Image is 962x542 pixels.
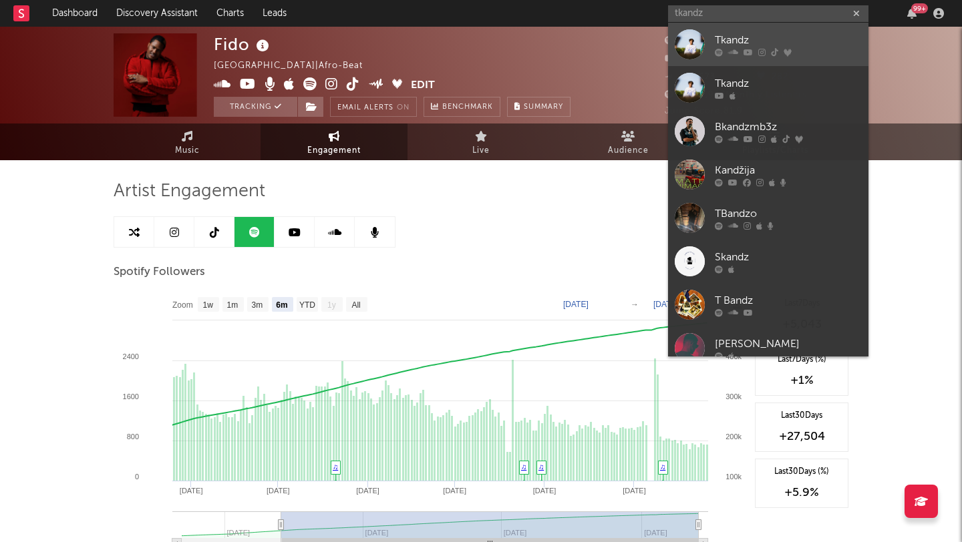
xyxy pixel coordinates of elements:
[172,300,193,310] text: Zoom
[227,300,238,310] text: 1m
[668,153,868,196] a: Kandžija
[715,336,862,352] div: [PERSON_NAME]
[214,97,297,117] button: Tracking
[563,300,589,309] text: [DATE]
[180,487,203,495] text: [DATE]
[726,473,742,481] text: 100k
[276,300,287,310] text: 6m
[668,196,868,240] a: TBandzo
[135,473,139,481] text: 0
[762,466,841,478] div: Last 30 Days (%)
[114,264,205,280] span: Spotify Followers
[123,392,139,400] text: 1600
[668,240,868,283] a: Skandz
[715,162,862,178] div: Kandžija
[762,410,841,422] div: Last 30 Days
[715,32,862,48] div: Tkandz
[726,352,742,360] text: 400k
[327,300,336,310] text: 1y
[653,300,679,309] text: [DATE]
[203,300,214,310] text: 1w
[762,354,841,366] div: Last 7 Days (%)
[668,66,868,109] a: Tkandz
[443,487,466,495] text: [DATE]
[424,97,500,117] a: Benchmark
[114,184,265,200] span: Artist Engagement
[521,463,526,471] a: ♫
[762,429,841,445] div: +27,504
[214,33,273,55] div: Fido
[907,8,917,19] button: 99+
[608,143,649,159] span: Audience
[252,300,263,310] text: 3m
[299,300,315,310] text: YTD
[397,104,410,111] em: On
[762,372,841,388] div: +1 %
[762,485,841,501] div: +5.9 %
[665,37,717,45] span: 493,730
[665,107,743,115] span: Jump Score: 81.9
[715,249,862,265] div: Skandz
[442,99,493,115] span: Benchmark
[631,300,639,309] text: →
[472,143,490,159] span: Live
[660,463,665,471] a: ♫
[668,109,868,153] a: Bkandzmb3z
[524,103,563,111] span: Summary
[726,392,742,400] text: 300k
[127,433,139,441] text: 800
[668,283,868,326] a: T Bandz
[507,97,571,117] button: Summary
[351,300,360,310] text: All
[267,487,290,495] text: [DATE]
[538,463,544,471] a: ♫
[307,143,361,159] span: Engagement
[668,326,868,370] a: [PERSON_NAME]
[668,5,868,22] input: Search for artists
[408,123,554,160] a: Live
[715,75,862,91] div: Tkandz
[911,3,928,13] div: 99 +
[665,55,711,63] span: 63,700
[175,143,200,159] span: Music
[214,58,378,74] div: [GEOGRAPHIC_DATA] | Afro-Beat
[665,73,715,81] span: 514,673
[623,487,646,495] text: [DATE]
[715,206,862,222] div: TBandzo
[333,463,338,471] a: ♫
[411,77,435,94] button: Edit
[554,123,701,160] a: Audience
[715,292,862,308] div: T Bandz
[330,97,417,117] button: Email AlertsOn
[726,433,742,441] text: 200k
[123,352,139,360] text: 2400
[114,123,261,160] a: Music
[715,119,862,135] div: Bkandzmb3z
[665,91,807,99] span: 2,638,987 Monthly Listeners
[533,487,556,495] text: [DATE]
[261,123,408,160] a: Engagement
[356,487,379,495] text: [DATE]
[668,23,868,66] a: Tkandz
